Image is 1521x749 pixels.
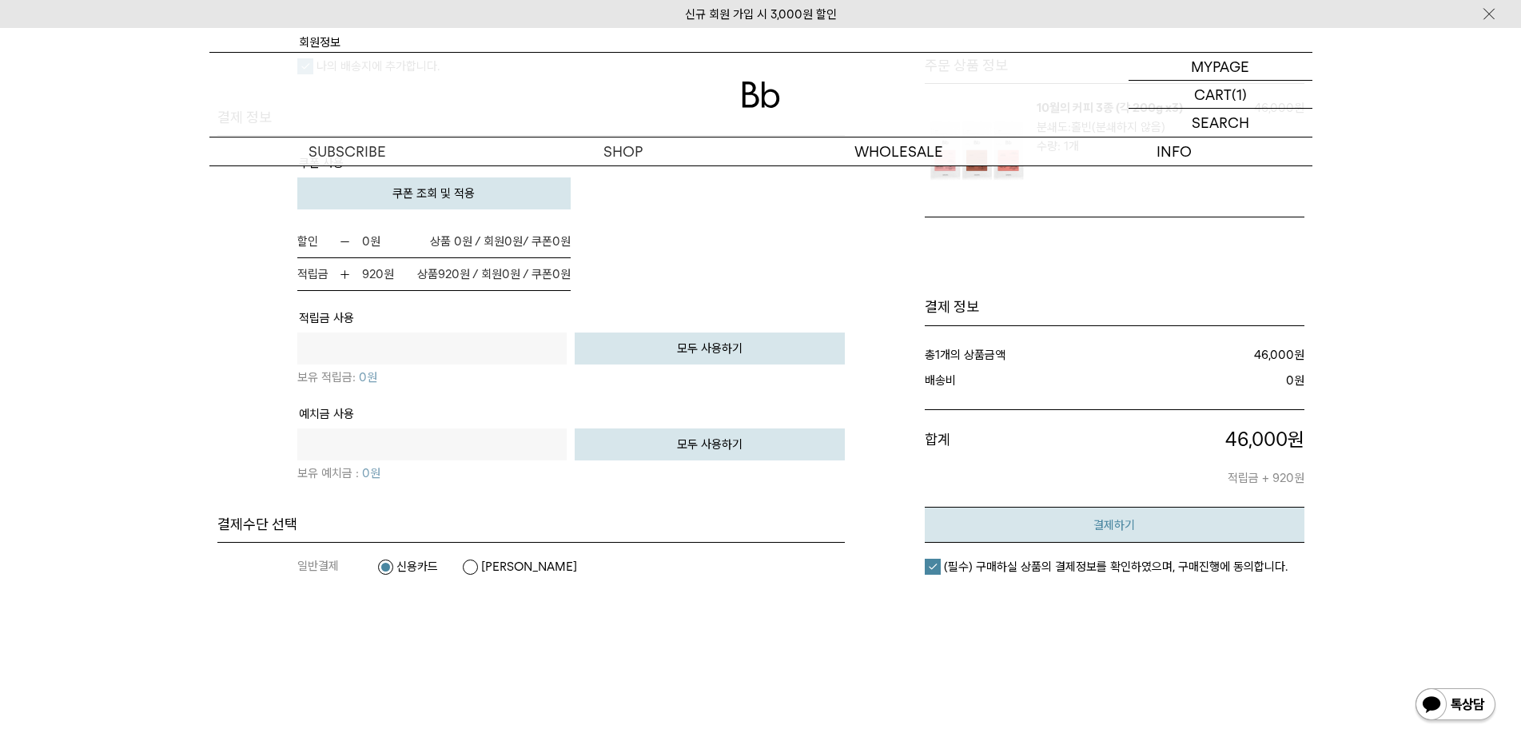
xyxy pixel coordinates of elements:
[1191,53,1249,80] p: MYPAGE
[1088,426,1304,453] p: 원
[339,269,351,281] img: 적립
[297,466,359,480] span: 보유 예치금 :
[925,297,1304,317] h1: 결제 정보
[504,234,523,249] span: 0원
[1192,109,1249,137] p: SEARCH
[1194,81,1232,108] p: CART
[217,515,845,534] h4: 결제수단 선택
[502,267,510,281] span: 0
[575,428,845,460] button: 모두 사용하기
[362,466,380,480] span: 원
[1286,373,1294,388] strong: 0
[462,559,577,575] label: [PERSON_NAME]
[925,507,1304,543] button: 결제하기
[362,267,384,281] b: 920
[1037,137,1312,165] p: INFO
[377,559,438,575] label: 신용카드
[209,137,485,165] a: SUBSCRIBE
[685,7,837,22] a: 신규 회원 가입 시 3,000원 할인
[297,370,356,384] span: 보유 적립금:
[1129,345,1304,365] dd: 원
[575,333,845,365] button: 모두 사용하기
[944,560,1288,574] em: (필수) 구매하실 상품의 결제정보를 확인하였으며, 구매진행에 동의합니다.
[1225,428,1288,451] span: 46,000
[299,309,354,331] th: 적립금 사용
[485,137,761,165] a: SHOP
[297,559,377,575] dt: 일반결제
[339,234,380,249] strong: 원
[1088,452,1304,488] p: 적립금 + 920원
[438,267,460,281] span: 920
[297,265,336,284] span: 적립금
[1414,687,1497,725] img: 카카오톡 채널 1:1 채팅 버튼
[1129,53,1312,81] a: MYPAGE
[417,265,571,284] span: 상품 원 / 회원 원 / 쿠폰 원
[297,232,336,251] span: 할인
[359,370,377,384] span: 원
[1121,371,1304,390] dd: 원
[339,267,394,281] strong: 원
[1254,348,1294,362] strong: 46,000
[297,177,571,209] button: 쿠폰 조회 및 적용
[925,371,1121,390] dt: 배송비
[925,426,1088,488] dt: 합계
[299,404,354,427] th: 예치금 사용
[362,234,370,249] b: 0
[392,186,475,201] span: 쿠폰 조회 및 적용
[430,232,571,251] span: 상품 0원 / 회원 / 쿠폰 원
[935,348,940,362] strong: 1
[359,370,367,384] b: 0
[1129,81,1312,109] a: CART (1)
[552,267,560,281] span: 0
[925,345,1130,365] dt: 총 개의 상품금액
[742,82,780,108] img: 로고
[1232,81,1247,108] p: (1)
[761,137,1037,165] p: WHOLESALE
[552,234,560,249] span: 0
[1093,518,1135,532] em: 결제하기
[362,466,370,480] b: 0
[339,236,351,248] img: 할인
